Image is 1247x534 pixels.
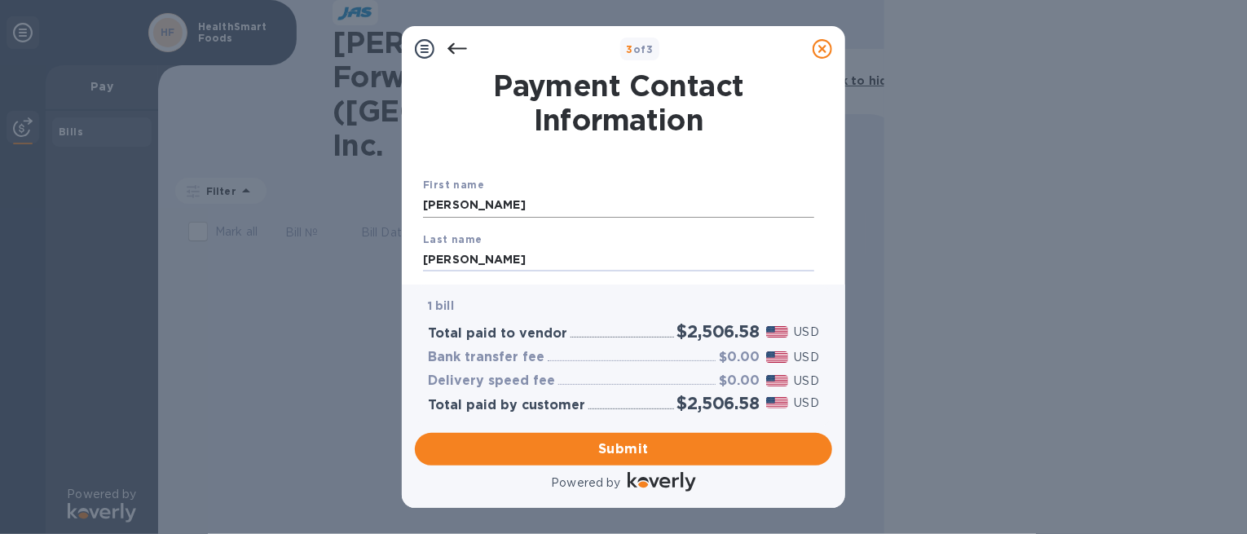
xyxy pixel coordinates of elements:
[677,321,760,342] h2: $2,506.58
[428,439,819,459] span: Submit
[795,324,819,341] p: USD
[628,472,696,492] img: Logo
[719,373,760,389] h3: $0.00
[428,326,567,342] h3: Total paid to vendor
[423,179,484,191] b: First name
[677,393,760,413] h2: $2,506.58
[423,247,814,271] input: Enter your last name
[428,373,555,389] h3: Delivery speed fee
[795,373,819,390] p: USD
[795,349,819,366] p: USD
[428,350,544,365] h3: Bank transfer fee
[627,43,654,55] b: of 3
[766,326,788,338] img: USD
[428,398,585,413] h3: Total paid by customer
[428,299,454,312] b: 1 bill
[766,351,788,363] img: USD
[415,433,832,466] button: Submit
[423,193,814,218] input: Enter your first name
[423,233,482,245] b: Last name
[795,395,819,412] p: USD
[423,68,814,137] h1: Payment Contact Information
[551,474,620,492] p: Powered by
[766,375,788,386] img: USD
[766,397,788,408] img: USD
[719,350,760,365] h3: $0.00
[627,43,633,55] span: 3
